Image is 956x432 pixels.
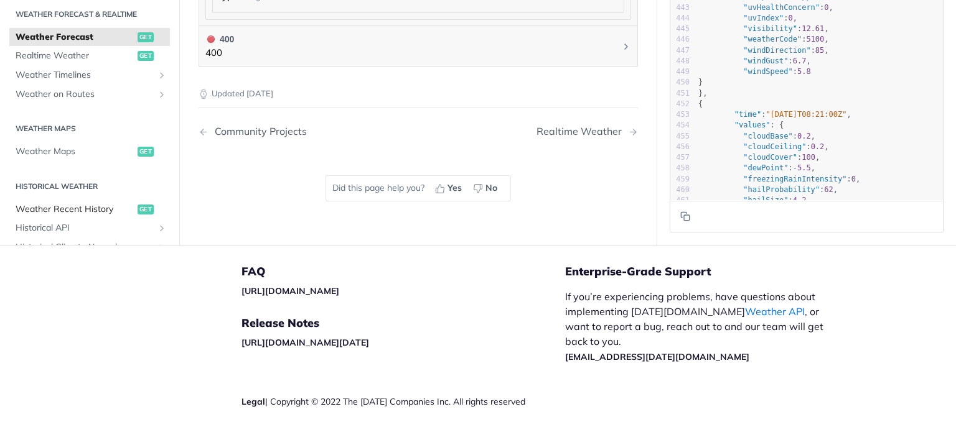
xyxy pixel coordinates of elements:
span: "time" [734,110,761,119]
h5: Enterprise-Grade Support [565,264,856,279]
span: "hailSize" [743,196,788,205]
div: 449 [670,67,690,77]
span: "weatherCode" [743,35,802,44]
div: 444 [670,12,690,23]
span: 5.5 [797,163,811,172]
a: Previous Page: Community Projects [199,126,387,137]
span: "cloudBase" [743,131,792,140]
a: Historical Climate NormalsShow subpages for Historical Climate Normals [9,237,170,256]
div: 460 [670,184,690,195]
button: Show subpages for Historical API [157,223,167,233]
span: 400 [207,35,215,43]
div: 457 [670,152,690,163]
div: 459 [670,173,690,184]
span: : , [698,2,833,11]
span: No [485,182,497,195]
button: 400 400400 [205,32,631,60]
span: : [698,67,811,76]
span: : , [698,131,815,140]
div: 455 [670,131,690,141]
div: 453 [670,109,690,120]
svg: Chevron [621,42,631,52]
div: 452 [670,98,690,109]
div: 454 [670,120,690,131]
div: Realtime Weather [537,126,628,137]
span: : , [698,13,797,22]
span: "uvIndex" [743,13,784,22]
span: 6.7 [793,56,807,65]
span: "[DATE]T08:21:00Z" [766,110,846,119]
div: | Copyright © 2022 The [DATE] Companies Inc. All rights reserved [241,395,565,408]
span: : , [698,142,829,150]
h2: Weather Forecast & realtime [9,8,170,19]
span: Weather on Routes [16,88,154,100]
span: get [138,51,154,61]
p: If you’re experiencing problems, have questions about implementing [DATE][DOMAIN_NAME] , or want ... [565,289,836,364]
button: Show subpages for Weather on Routes [157,89,167,99]
a: Weather Recent Historyget [9,200,170,218]
span: 0.2 [797,131,811,140]
span: 12.61 [802,24,824,33]
span: Realtime Weather [16,50,134,62]
div: 461 [670,195,690,206]
button: Yes [431,179,469,198]
span: 4.2 [793,196,807,205]
h2: Historical Weather [9,180,170,191]
span: : , [698,110,851,119]
a: Weather TimelinesShow subpages for Weather Timelines [9,66,170,85]
a: Weather on RoutesShow subpages for Weather on Routes [9,85,170,103]
span: 62 [824,185,833,193]
button: Copy to clipboard [677,207,694,226]
span: 0 [789,13,793,22]
span: } [698,78,703,86]
div: 446 [670,34,690,45]
span: "hailProbability" [743,185,820,193]
span: 100 [802,153,815,162]
span: get [138,32,154,42]
span: 0 [851,174,856,183]
span: get [138,204,154,214]
a: [URL][DOMAIN_NAME][DATE] [241,337,369,348]
div: 448 [670,55,690,66]
div: 458 [670,163,690,173]
nav: Pagination Controls [199,113,638,150]
a: Weather Forecastget [9,27,170,46]
a: Weather Mapsget [9,142,170,161]
span: }, [698,88,708,97]
a: [URL][DOMAIN_NAME] [241,285,339,296]
span: "windSpeed" [743,67,792,76]
div: 456 [670,141,690,152]
span: : { [698,121,784,129]
span: "visibility" [743,24,797,33]
span: Weather Maps [16,145,134,158]
div: Did this page help you? [326,175,511,201]
span: "cloudCover" [743,153,797,162]
div: 447 [670,45,690,55]
span: : , [698,56,811,65]
div: 400 [205,32,234,46]
span: "cloudCeiling" [743,142,806,150]
h5: FAQ [241,264,565,279]
div: 445 [670,24,690,34]
a: Next Page: Realtime Weather [537,126,638,137]
span: : , [698,196,811,205]
span: : , [698,174,860,183]
span: 0 [824,2,828,11]
a: Historical APIShow subpages for Historical API [9,219,170,237]
span: "dewPoint" [743,163,788,172]
a: [EMAIL_ADDRESS][DATE][DOMAIN_NAME] [565,351,749,362]
span: 5.8 [797,67,811,76]
span: "windGust" [743,56,788,65]
span: Yes [448,182,462,195]
span: Weather Forecast [16,30,134,43]
div: 443 [670,2,690,12]
button: No [469,179,504,198]
p: Updated [DATE] [199,88,638,100]
p: 400 [205,46,234,60]
div: Community Projects [209,126,307,137]
h5: Release Notes [241,316,565,331]
span: Weather Recent History [16,203,134,215]
button: Show subpages for Weather Timelines [157,70,167,80]
h2: Weather Maps [9,123,170,134]
span: : , [698,163,815,172]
